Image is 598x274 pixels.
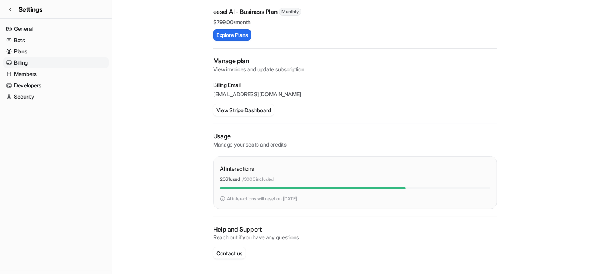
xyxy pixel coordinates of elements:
[80,209,143,217] div: I mean for such reports
[12,239,18,246] button: Emoji picker
[3,91,109,102] a: Security
[5,3,20,18] button: go back
[22,4,35,17] img: Profile image for eesel
[6,179,150,205] div: mikita.tsybulka@gcore.com says…
[38,4,54,10] h1: eesel
[3,23,109,34] a: General
[50,239,56,246] button: Start recording
[213,141,497,148] p: Manage your seats and credits
[6,161,150,179] div: mikita.tsybulka@gcore.com says…
[220,176,240,183] p: 2061 used
[213,18,497,26] p: $ 799.00/month
[69,166,143,174] div: Seems like it works, thanks
[38,10,73,18] p: Active 1h ago
[213,81,497,89] p: Billing Email
[34,184,143,199] div: Would be great if it'd be possible to set a timerange in [GEOGRAPHIC_DATA]
[220,164,254,173] p: AI interactions
[213,29,251,41] button: Explore Plans
[73,205,150,222] div: I mean for such reports
[134,236,146,249] button: Send a message…
[6,6,128,130] div: Hi [PERSON_NAME],​Hope you’re doing well! I just wanted to follow up and see how things are going...
[3,35,109,46] a: Bots
[25,239,31,246] button: Gif picker
[6,6,150,144] div: eesel says…
[137,3,151,17] div: Close
[63,161,150,179] div: Seems like it works, thanks
[3,69,109,80] a: Members
[213,247,246,259] button: Contact us
[3,46,109,57] a: Plans
[12,26,122,56] div: Hope you’re doing well! I just wanted to follow up and see how things are going on your end. ​
[213,132,497,141] p: Usage
[99,144,150,161] div: Hi. I'll check it
[12,131,50,136] div: eesel • 12h ago
[213,65,497,73] p: View invoices and update subscription
[12,110,122,125] div: Thanks, Kyva
[12,56,122,110] div: The export feature should now be working properly. Could you try exporting your August report and...
[213,7,277,16] p: eesel AI - Business Plan
[105,148,143,156] div: Hi. I'll check it
[7,223,150,236] textarea: Message…
[122,3,137,18] button: Home
[37,239,43,246] button: Upload attachment
[213,225,497,234] p: Help and Support
[213,233,497,241] p: Reach out if you have any questions.
[28,179,150,204] div: Would be great if it'd be possible to set a timerange in [GEOGRAPHIC_DATA]
[213,57,497,65] h2: Manage plan
[213,104,274,116] button: View Stripe Dashboard
[227,195,297,202] p: AI interactions will reset on [DATE]
[3,57,109,68] a: Billing
[6,144,150,162] div: mikita.tsybulka@gcore.com says…
[242,176,274,183] p: / 3000 included
[6,205,150,231] div: mikita.tsybulka@gcore.com says…
[19,5,42,14] span: Settings
[279,8,301,16] span: Monthly
[213,90,497,98] p: [EMAIL_ADDRESS][DOMAIN_NAME]
[3,80,109,91] a: Developers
